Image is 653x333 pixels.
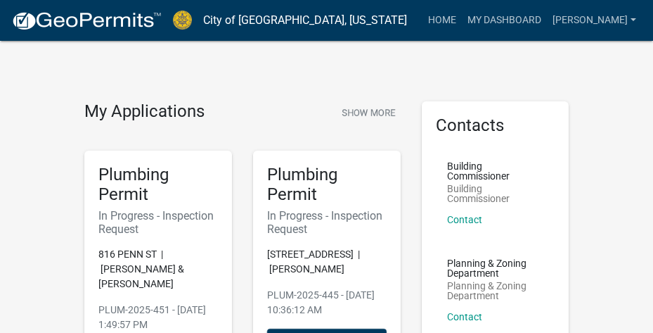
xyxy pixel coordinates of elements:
[267,288,387,318] p: PLUM-2025-445 - [DATE] 10:36:12 AM
[98,303,218,332] p: PLUM-2025-451 - [DATE] 1:49:57 PM
[447,311,482,322] a: Contact
[422,7,462,34] a: Home
[447,281,544,301] p: Planning & Zoning Department
[336,101,401,125] button: Show More
[462,7,547,34] a: My Dashboard
[84,101,205,122] h4: My Applications
[447,258,544,278] p: Planning & Zoning Department
[447,214,482,225] a: Contact
[203,8,407,32] a: City of [GEOGRAPHIC_DATA], [US_STATE]
[267,209,387,236] h6: In Progress - Inspection Request
[98,165,218,206] h5: Plumbing Permit
[173,11,192,30] img: City of Jeffersonville, Indiana
[98,247,218,291] p: 816 PENN ST | [PERSON_NAME] & [PERSON_NAME]
[267,165,387,206] h5: Plumbing Permit
[447,161,544,181] p: Building Commissioner
[267,247,387,277] p: [STREET_ADDRESS] | [PERSON_NAME]
[436,115,555,136] h5: Contacts
[447,184,544,203] p: Building Commissioner
[98,209,218,236] h6: In Progress - Inspection Request
[547,7,642,34] a: [PERSON_NAME]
